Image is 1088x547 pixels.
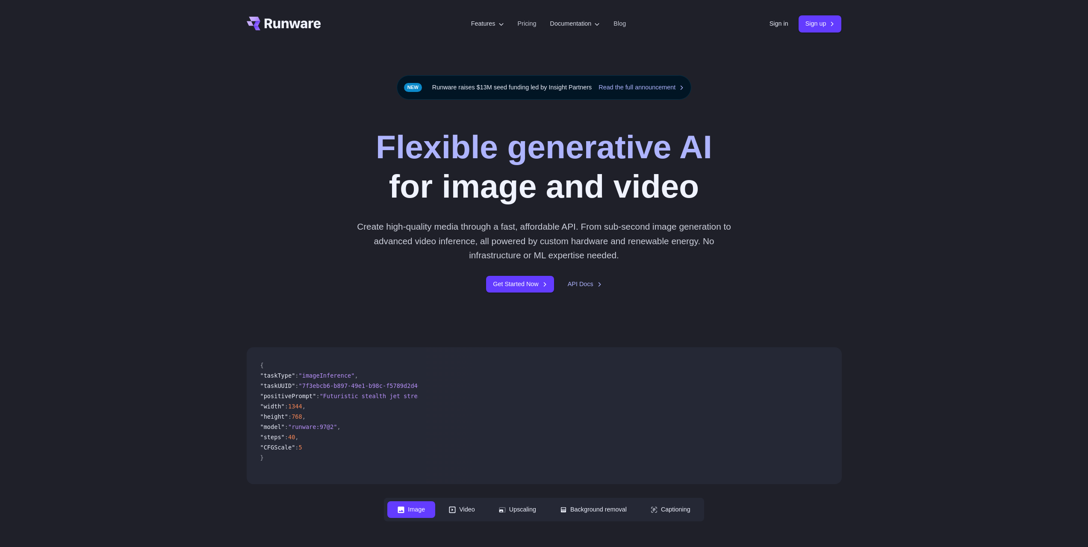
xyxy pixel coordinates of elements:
span: "width" [260,403,285,410]
button: Captioning [640,501,701,518]
a: Blog [613,19,626,29]
a: Sign up [799,15,842,32]
span: { [260,362,264,369]
p: Create high-quality media through a fast, affordable API. From sub-second image generation to adv... [354,219,734,262]
a: Get Started Now [486,276,554,293]
a: Pricing [518,19,537,29]
span: "CFGScale" [260,444,295,451]
a: API Docs [568,279,602,289]
span: "Futuristic stealth jet streaking through a neon-lit cityscape with glowing purple exhaust" [320,393,638,399]
label: Documentation [550,19,600,29]
span: : [285,403,288,410]
span: "taskType" [260,372,295,379]
span: "7f3ebcb6-b897-49e1-b98c-f5789d2d40d7" [299,382,432,389]
span: "imageInference" [299,372,355,379]
span: : [295,372,298,379]
span: : [285,434,288,441]
span: 1344 [288,403,302,410]
label: Features [471,19,504,29]
span: , [337,423,341,430]
span: 40 [288,434,295,441]
div: Runware raises $13M seed funding led by Insight Partners [397,75,692,100]
span: "positivePrompt" [260,393,316,399]
button: Image [387,501,435,518]
span: } [260,454,264,461]
span: 768 [292,413,302,420]
span: : [295,382,298,389]
span: : [288,413,292,420]
span: , [295,434,298,441]
span: : [285,423,288,430]
button: Background removal [550,501,637,518]
span: "height" [260,413,288,420]
strong: Flexible generative AI [376,128,712,165]
span: , [302,403,306,410]
span: 5 [299,444,302,451]
button: Upscaling [489,501,546,518]
span: "taskUUID" [260,382,295,389]
span: : [316,393,319,399]
span: , [302,413,306,420]
span: "steps" [260,434,285,441]
span: , [354,372,358,379]
a: Read the full announcement [599,83,684,92]
button: Video [439,501,485,518]
span: "runware:97@2" [288,423,337,430]
span: : [295,444,298,451]
span: "model" [260,423,285,430]
h1: for image and video [376,127,712,206]
a: Go to / [247,17,321,30]
a: Sign in [770,19,788,29]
